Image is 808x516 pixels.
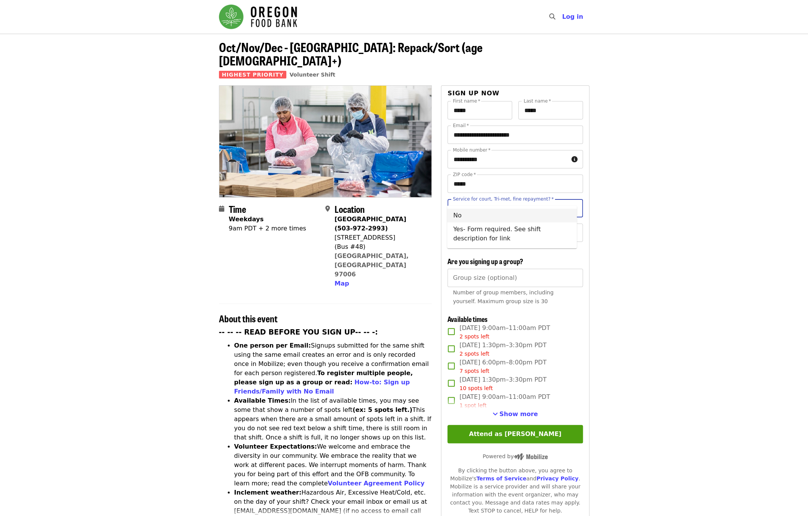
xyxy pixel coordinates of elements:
span: Time [229,202,246,216]
button: Log in [556,9,589,24]
div: By clicking the button above, you agree to Mobilize's and . Mobilize is a service provider and wi... [447,467,583,515]
strong: Inclement weather: [234,489,302,496]
img: Powered by Mobilize [514,453,548,460]
span: [DATE] 1:30pm–3:30pm PDT [459,375,546,392]
span: Show more [499,410,538,418]
strong: (ex: 5 spots left.) [353,406,412,413]
label: Last name [524,99,551,103]
li: Signups submitted for the same shift using the same email creates an error and is only recorded o... [234,341,432,396]
label: First name [453,99,480,103]
i: circle-info icon [571,156,578,163]
input: [object Object] [447,269,583,287]
span: Number of group members, including yourself. Maximum group size is 30 [453,289,553,304]
i: map-marker-alt icon [325,205,330,212]
span: Available times [447,314,487,324]
span: Powered by [483,453,548,459]
label: ZIP code [453,172,476,177]
button: Close [570,203,580,214]
a: [GEOGRAPHIC_DATA], [GEOGRAPHIC_DATA] 97006 [335,252,409,278]
span: 7 spots left [459,368,489,374]
input: ZIP code [447,175,583,193]
div: [STREET_ADDRESS] [335,233,426,242]
span: [DATE] 9:00am–11:00am PDT [459,392,550,410]
span: About this event [219,312,277,325]
li: No [447,209,577,222]
button: Map [335,279,349,288]
li: We welcome and embrace the diversity in our community. We embrace the reality that we work at dif... [234,442,432,488]
strong: To register multiple people, please sign up as a group or read: [234,369,413,386]
strong: Volunteer Expectations: [234,443,317,450]
a: Terms of Service [476,475,526,482]
div: (Bus #48) [335,242,426,251]
input: Last name [518,101,583,119]
strong: Weekdays [229,216,264,223]
span: 10 spots left [459,385,493,391]
strong: Available Times: [234,397,291,404]
span: Location [335,202,365,216]
li: In the list of available times, you may see some that show a number of spots left This appears wh... [234,396,432,442]
input: First name [447,101,512,119]
input: Search [560,8,566,26]
i: search icon [549,13,555,20]
a: How-to: Sign up Friends/Family with No Email [234,379,410,395]
a: Volunteer Agreement Policy [328,480,424,487]
span: 2 spots left [459,333,489,340]
div: 9am PDT + 2 more times [229,224,306,233]
span: Are you signing up a group? [447,256,523,266]
img: Oct/Nov/Dec - Beaverton: Repack/Sort (age 10+) organized by Oregon Food Bank [219,86,432,197]
a: Volunteer Shift [289,72,335,78]
li: Yes- Form required. See shift description for link [447,222,577,245]
span: [DATE] 9:00am–11:00am PDT [459,323,550,341]
button: Attend as [PERSON_NAME] [447,425,583,443]
span: [DATE] 1:30pm–3:30pm PDT [459,341,546,358]
span: Oct/Nov/Dec - [GEOGRAPHIC_DATA]: Repack/Sort (age [DEMOGRAPHIC_DATA]+) [219,38,483,69]
strong: -- -- -- READ BEFORE YOU SIGN UP-- -- -: [219,328,378,336]
button: Clear [560,203,570,214]
button: See more timeslots [493,410,538,419]
span: Map [335,280,349,287]
span: Sign up now [447,90,499,97]
span: 2 spots left [459,351,489,357]
a: Privacy Policy [536,475,578,482]
span: Log in [562,13,583,20]
label: Service for court, Tri-met, fine repayment? [453,197,554,201]
label: Mobile number [453,148,490,152]
span: [DATE] 6:00pm–8:00pm PDT [459,358,546,375]
span: Highest Priority [219,71,287,78]
i: calendar icon [219,205,224,212]
strong: One person per Email: [234,342,311,349]
label: Email [453,123,469,128]
span: 1 spot left [459,402,486,408]
img: Oregon Food Bank - Home [219,5,297,29]
input: Email [447,126,583,144]
strong: [GEOGRAPHIC_DATA] (503-972-2993) [335,216,406,232]
input: Mobile number [447,150,568,168]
